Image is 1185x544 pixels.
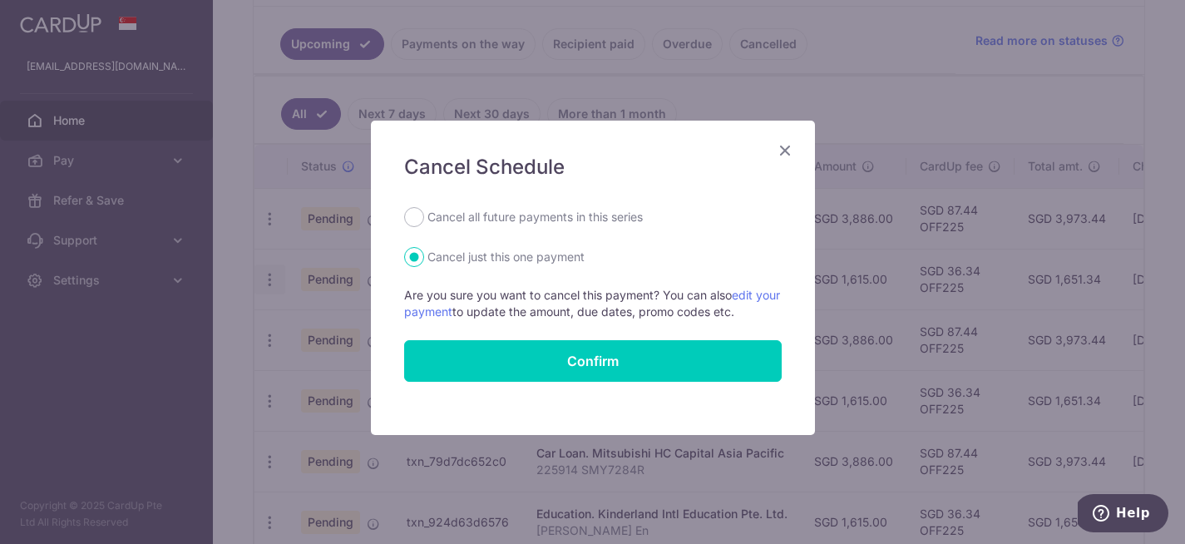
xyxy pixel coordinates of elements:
label: Cancel all future payments in this series [427,207,643,227]
iframe: Opens a widget where you can find more information [1078,494,1168,536]
h5: Cancel Schedule [404,154,782,181]
p: Are you sure you want to cancel this payment? You can also to update the amount, due dates, promo... [404,287,782,320]
button: Close [775,141,795,161]
button: Confirm [404,340,782,382]
label: Cancel just this one payment [427,247,585,267]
